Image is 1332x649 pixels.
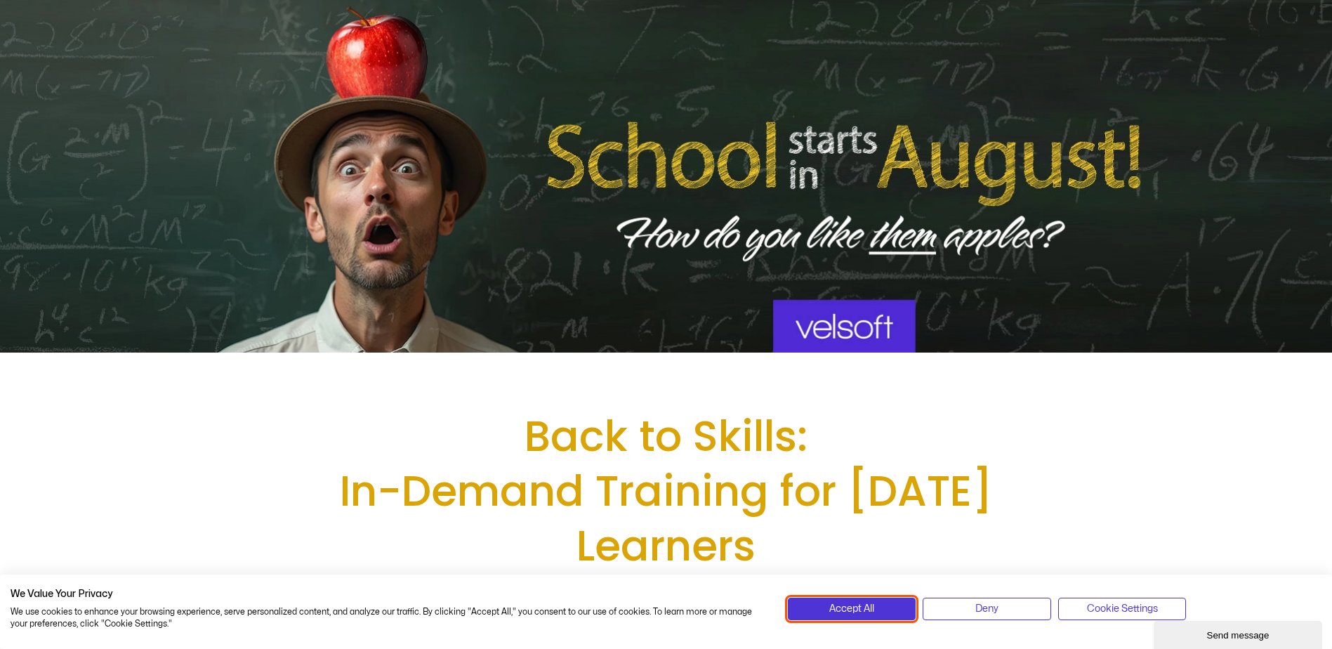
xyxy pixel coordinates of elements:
button: Adjust cookie preferences [1058,598,1187,620]
span: Deny [975,601,998,617]
button: Accept all cookies [788,598,916,620]
h2: Back to Skills: In-Demand Training for [DATE] Learners [265,409,1067,573]
button: Deny all cookies [923,598,1051,620]
p: We use cookies to enhance your browsing experience, serve personalized content, and analyze our t... [11,606,767,630]
iframe: chat widget [1154,618,1325,649]
span: Accept All [829,601,874,617]
span: Cookie Settings [1087,601,1158,617]
h2: We Value Your Privacy [11,588,767,601]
